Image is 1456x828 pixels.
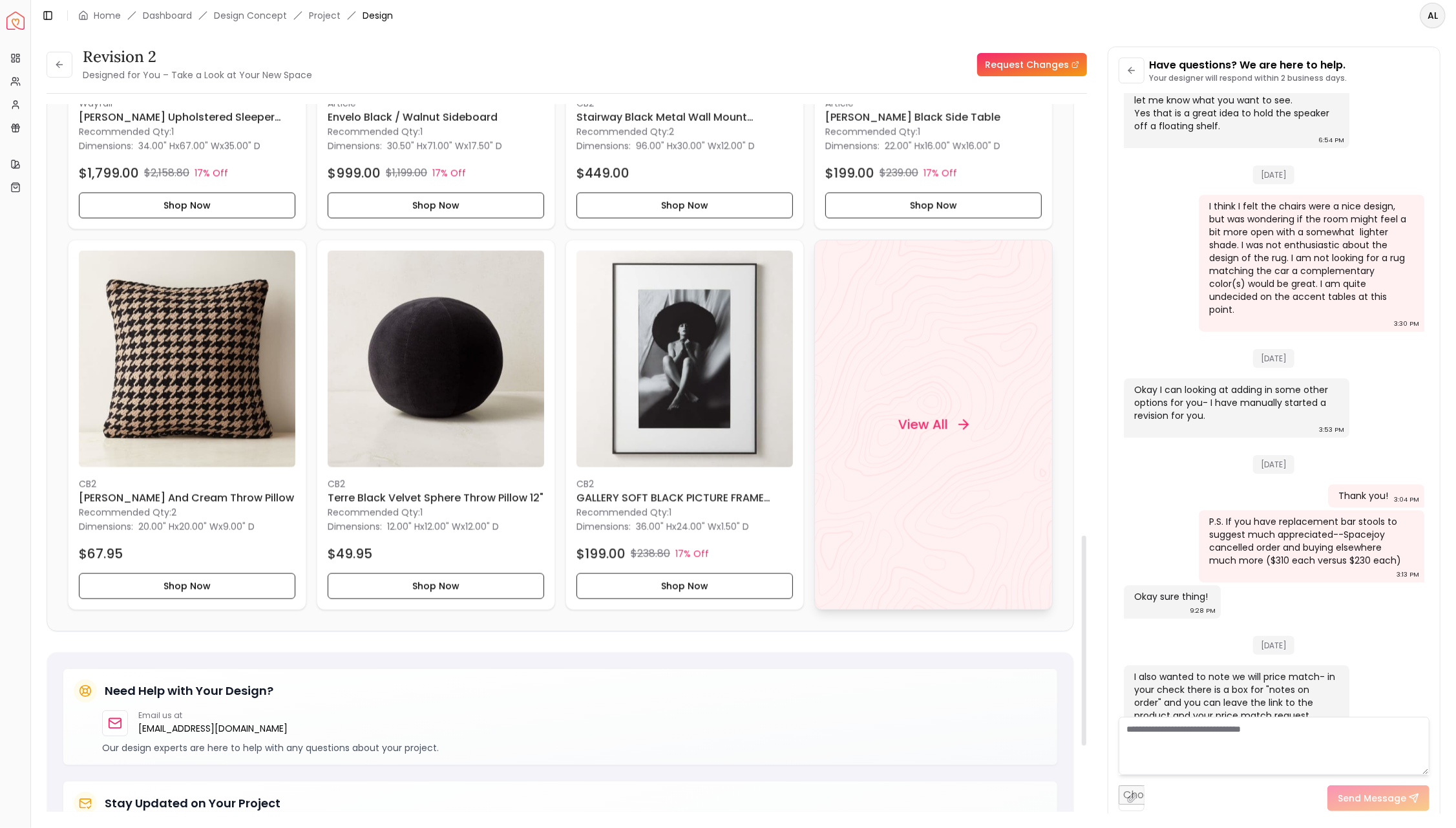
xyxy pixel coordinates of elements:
[328,491,544,506] h6: Terre Black Velvet Sphere Throw Pillow 12"
[576,125,793,138] p: Recommended Qty: 2
[195,167,228,180] p: 17% Off
[6,12,25,30] img: Spacejoy Logo
[1394,493,1419,506] div: 3:04 PM
[1421,4,1444,27] span: AL
[83,47,312,67] h3: Revision 2
[68,240,306,610] a: Drew Black and Cream Throw Pillow imageCB2[PERSON_NAME] and Cream Throw PillowRecommended Qty:2Di...
[79,491,295,506] h6: [PERSON_NAME] and Cream Throw Pillow
[576,251,793,467] img: GALLERY SOFT BLACK PICTURE FRAME WITH WHITE MAT 24"X36" image
[576,491,793,506] h6: GALLERY SOFT BLACK PICTURE FRAME WITH WHITE MAT 24"X36"
[79,164,139,182] h4: $1,799.00
[1134,590,1208,603] div: Okay sure thing!
[1209,515,1411,567] div: P.S. If you have replacement bar stools to suggest much appreciated--Spacejoy cancelled order and...
[309,9,341,22] a: Project
[79,138,133,154] p: Dimensions:
[966,140,1000,153] span: 16.00" D
[328,545,372,563] h4: $49.95
[138,140,175,153] span: 34.00" H
[328,125,544,138] p: Recommended Qty: 1
[825,125,1042,138] p: Recommended Qty: 1
[814,240,1053,610] a: View All
[138,721,288,736] a: [EMAIL_ADDRESS][DOMAIN_NAME]
[427,140,464,153] span: 71.00" W
[885,140,920,153] span: 22.00" H
[825,138,880,154] p: Dimensions:
[79,193,295,218] button: Shop Now
[636,140,755,153] p: x x
[328,478,544,491] p: CB2
[138,520,255,533] p: x x
[328,138,382,154] p: Dimensions:
[825,110,1042,125] h6: [PERSON_NAME] Black Side Table
[79,251,295,467] img: Drew Black and Cream Throw Pillow image
[631,546,670,562] p: $238.80
[576,519,631,535] p: Dimensions:
[576,193,793,218] button: Shop Now
[363,9,393,22] span: Design
[1318,134,1344,147] div: 6:54 PM
[825,164,874,182] h4: $199.00
[387,520,420,533] span: 12.00" H
[576,545,626,563] h4: $199.00
[317,240,555,610] a: Terre Black Velvet Sphere Throw Pillow 12" imageCB2Terre Black Velvet Sphere Throw Pillow 12"Reco...
[576,138,631,154] p: Dimensions:
[1134,383,1336,422] div: Okay I can looking at adding in some other options for you- I have manually started a revision fo...
[636,140,673,153] span: 96.00" H
[576,506,793,519] p: Recommended Qty: 1
[386,165,427,181] p: $1,199.00
[144,165,189,181] p: $2,158.80
[923,167,957,180] p: 17% Off
[1190,604,1216,617] div: 9:28 PM
[880,165,918,181] p: $239.00
[328,506,544,519] p: Recommended Qty: 1
[721,140,755,153] span: 12.00" D
[317,240,555,610] div: Terre Black Velvet Sphere Throw Pillow 12"
[79,125,295,138] p: Recommended Qty: 1
[83,69,312,81] small: Designed for You – Take a Look at Your New Space
[387,140,423,153] span: 30.50" H
[1394,317,1419,330] div: 3:30 PM
[179,520,218,533] span: 20.00" W
[977,53,1087,76] a: Request Changes
[138,520,174,533] span: 20.00" H
[721,520,749,533] span: 1.50" D
[576,478,793,491] p: CB2
[1253,636,1294,655] span: [DATE]
[105,682,273,700] h5: Need Help with Your Design?
[1209,200,1411,316] div: I think I felt the chairs were a nice design, but was wondering if the room might feel a bit more...
[1319,423,1344,436] div: 3:53 PM
[1253,165,1294,184] span: [DATE]
[79,478,295,491] p: CB2
[79,545,123,563] h4: $67.95
[565,240,804,610] a: GALLERY SOFT BLACK PICTURE FRAME WITH WHITE MAT 24"X36" imageCB2GALLERY SOFT BLACK PICTURE FRAME ...
[675,547,709,560] p: 17% Off
[925,140,962,153] span: 16.00" W
[432,167,466,180] p: 17% Off
[143,9,192,22] a: Dashboard
[214,9,287,22] li: Design Concept
[576,110,793,125] h6: Stairway Black Metal Wall Mount Bookshelf 96''
[102,741,1047,754] p: Our design experts are here to help with any questions about your project.
[328,193,544,218] button: Shop Now
[138,140,260,153] p: x x
[78,9,393,22] nav: breadcrumb
[94,9,121,22] a: Home
[1150,73,1347,83] p: Your designer will respond within 2 business days.
[387,520,499,533] p: x x
[1253,349,1294,368] span: [DATE]
[1397,568,1419,581] div: 3:13 PM
[138,710,288,721] p: Email us at
[387,140,502,153] p: x x
[1150,58,1347,73] p: Have questions? We are here to help.
[677,520,717,533] span: 24.00" W
[79,573,295,599] button: Shop Now
[1253,455,1294,474] span: [DATE]
[469,140,502,153] span: 17.50" D
[885,140,1000,153] p: x x
[224,140,260,153] span: 35.00" D
[825,193,1042,218] button: Shop Now
[576,164,629,182] h4: $449.00
[565,240,804,610] div: GALLERY SOFT BLACK PICTURE FRAME WITH WHITE MAT 24"X36"
[223,520,255,533] span: 9.00" D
